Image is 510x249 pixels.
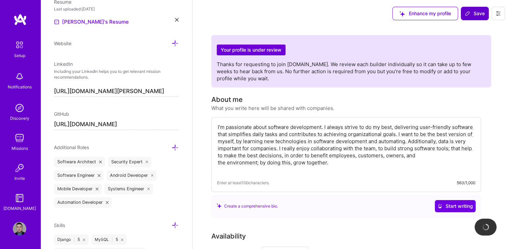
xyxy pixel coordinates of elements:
div: Notifications [8,83,32,90]
img: teamwork [13,131,26,145]
div: Create a comprehensive bio. [217,202,278,210]
div: [DOMAIN_NAME] [3,205,36,212]
div: Mobile Developer [54,184,102,194]
a: [PERSON_NAME]'s Resume [54,18,129,26]
span: LinkedIn [54,61,73,67]
a: User Avatar [11,222,28,236]
img: Invite [13,161,26,175]
div: Discovery [10,115,29,122]
span: GitHub [54,111,69,117]
p: Including your LinkedIn helps you to get relevant mission recommendations. [54,69,179,80]
span: Skills [54,222,65,228]
span: | [73,237,75,242]
i: icon SuggestedTeams [217,203,221,208]
div: Invite [14,175,25,182]
i: icon Close [99,161,102,163]
div: Software Engineer [54,170,104,181]
img: setup [12,38,27,52]
button: Start writing [435,200,476,212]
div: Availability [211,231,246,241]
div: Django 5 [54,234,89,245]
div: Systems Engineer [104,184,153,194]
span: Save [465,10,485,17]
div: Android Developer [107,170,157,181]
div: Automation Developer [54,197,112,208]
textarea: I’m passionate about software development. I always strive to do my best, delivering user-friendl... [217,123,475,174]
i: icon Close [96,188,98,190]
img: bell [13,70,26,83]
img: loading [482,223,490,231]
span: Website [54,40,71,46]
div: Missions [11,145,28,152]
i: icon Close [121,239,123,241]
div: Software Architect [54,157,105,167]
i: icon Close [98,174,100,177]
img: logo [13,13,27,26]
i: icon CrystalBallWhite [438,204,442,209]
span: Enter at least 100 characters. [217,179,270,186]
button: Save [461,7,489,20]
div: Setup [14,52,25,59]
div: What you write here will be shared with companies. [211,105,334,112]
i: icon Close [146,161,148,163]
i: icon Close [175,18,179,22]
img: discovery [13,101,26,115]
i: icon Close [147,188,150,190]
i: icon Close [83,239,85,241]
span: Additional Roles [54,144,89,150]
i: icon Close [151,174,154,177]
div: Security Expert [108,157,152,167]
div: About me [211,94,243,105]
img: Resume [54,19,59,25]
div: Last uploaded: [DATE] [54,5,179,12]
img: guide book [13,191,26,205]
i: icon Close [106,201,109,204]
div: 563/1,000 [457,179,475,186]
span: Start writing [438,203,473,210]
span: | [112,237,113,242]
img: User Avatar [13,222,26,236]
span: Thanks for requesting to join [DOMAIN_NAME]. We review each builder individually so it can take u... [217,61,471,82]
h2: Your profile is under review [217,45,286,56]
div: MySQL 5 [91,234,127,245]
